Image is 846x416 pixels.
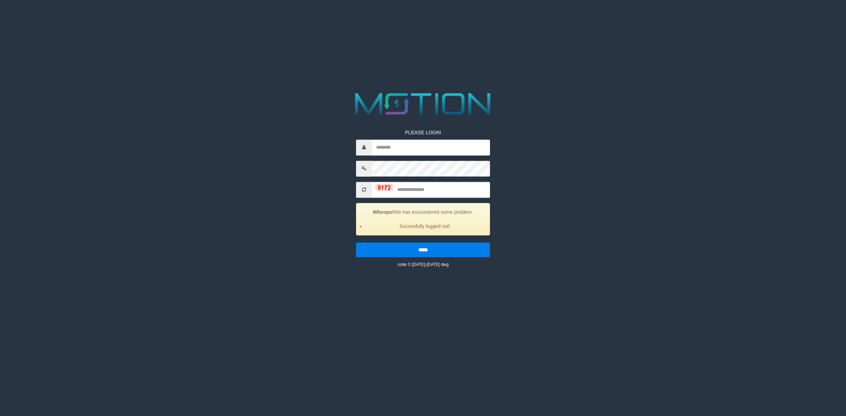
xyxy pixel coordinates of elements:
[365,223,484,230] li: Succesfully logged out!
[375,184,393,191] img: captcha
[356,203,490,235] div: We has encountered some problem.
[349,89,497,118] img: MOTION_logo.png
[373,209,394,215] strong: Whoops!
[356,129,490,136] p: PLEASE LOGIN
[397,262,448,267] small: code © [DATE]-[DATE] dwg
